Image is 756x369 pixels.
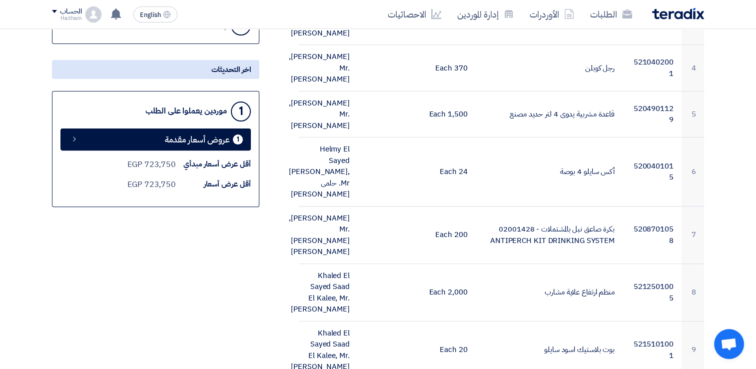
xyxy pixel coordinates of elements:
[682,137,704,206] td: 6
[682,91,704,137] td: 5
[417,45,476,91] td: 370 Each
[145,106,227,116] div: موردين يعملوا على الطلب
[165,136,230,143] span: عروض أسعار مقدمة
[127,158,176,170] div: 723,750 EGP
[60,128,251,150] a: 1 عروض أسعار مقدمة
[623,206,682,263] td: 5208701058
[475,137,622,206] td: أكس سايلو 4 بوصة
[475,91,622,137] td: قاعدة مشربية يدوى 4 لتر حديد مصنع
[682,263,704,321] td: 8
[133,6,177,22] button: English
[140,11,161,18] span: English
[417,137,476,206] td: 24 Each
[682,206,704,263] td: 7
[380,2,449,26] a: الاحصائيات
[449,2,522,26] a: إدارة الموردين
[176,158,251,170] div: أقل عرض أسعار مبدأي
[60,7,81,16] div: الحساب
[623,91,682,137] td: 5204901129
[417,206,476,263] td: 200 Each
[127,178,176,190] div: 723,750 EGP
[417,91,476,137] td: 1,500 Each
[652,8,704,19] img: Teradix logo
[299,263,358,321] td: Khaled El Sayed Saad El Kalee, Mr. [PERSON_NAME]
[299,45,358,91] td: [PERSON_NAME], Mr. [PERSON_NAME]
[299,206,358,263] td: [PERSON_NAME], Mr. [PERSON_NAME] [PERSON_NAME]
[176,178,251,190] div: أقل عرض أسعار
[475,45,622,91] td: رجل كوبلن
[623,45,682,91] td: 5210402001
[475,206,622,263] td: بكرة صاعق نبل بالمشتملات - 02001428 ANTIPERCH KIT DRINKING SYSTEM
[582,2,640,26] a: الطلبات
[522,2,582,26] a: الأوردرات
[52,60,259,79] div: اخر التحديثات
[714,329,744,359] div: Open chat
[143,20,228,30] div: لم يتفاعل بعد (لديه حساب)
[233,134,243,144] div: 1
[299,91,358,137] td: [PERSON_NAME], Mr. [PERSON_NAME]
[417,263,476,321] td: 2,000 Each
[623,263,682,321] td: 5212501005
[299,137,358,206] td: Helmy El Sayed [PERSON_NAME], Mr. حلمى [PERSON_NAME]
[231,101,251,121] div: 1
[623,137,682,206] td: 5200401015
[475,263,622,321] td: منظم ارتفاع علاية مشارب
[52,15,81,21] div: Haitham
[682,45,704,91] td: 4
[85,6,101,22] img: profile_test.png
